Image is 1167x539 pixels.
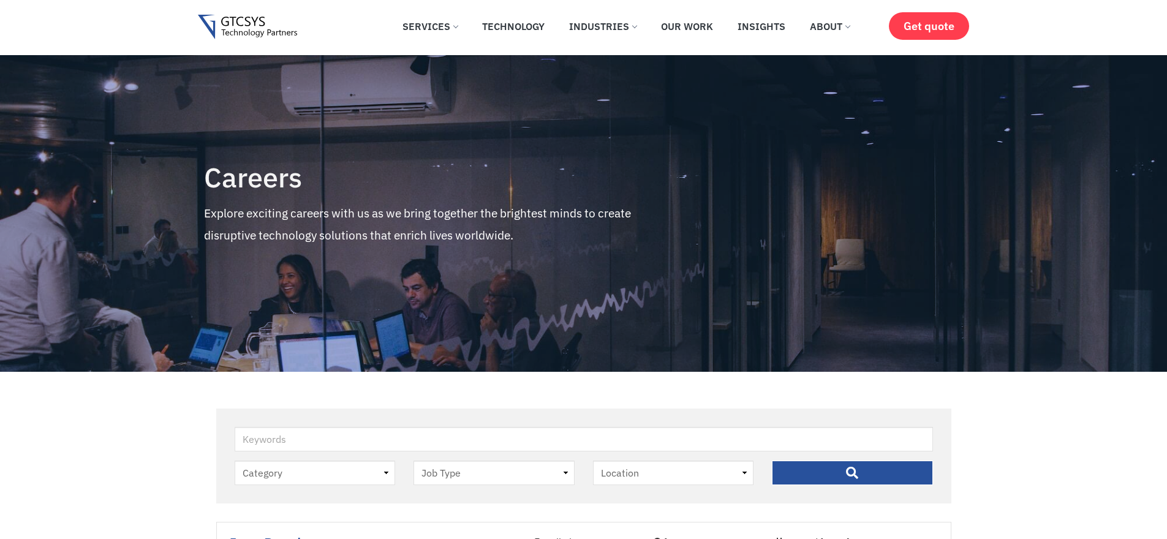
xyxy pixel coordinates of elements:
[393,13,467,40] a: Services
[889,12,969,40] a: Get quote
[204,162,674,193] h4: Careers
[198,15,298,40] img: Gtcsys logo
[801,13,859,40] a: About
[772,461,933,485] input: 
[204,202,674,246] p: Explore exciting careers with us as we bring together the brightest minds to create disruptive te...
[728,13,795,40] a: Insights
[235,427,933,451] input: Keywords
[652,13,722,40] a: Our Work
[904,20,954,32] span: Get quote
[560,13,646,40] a: Industries
[473,13,554,40] a: Technology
